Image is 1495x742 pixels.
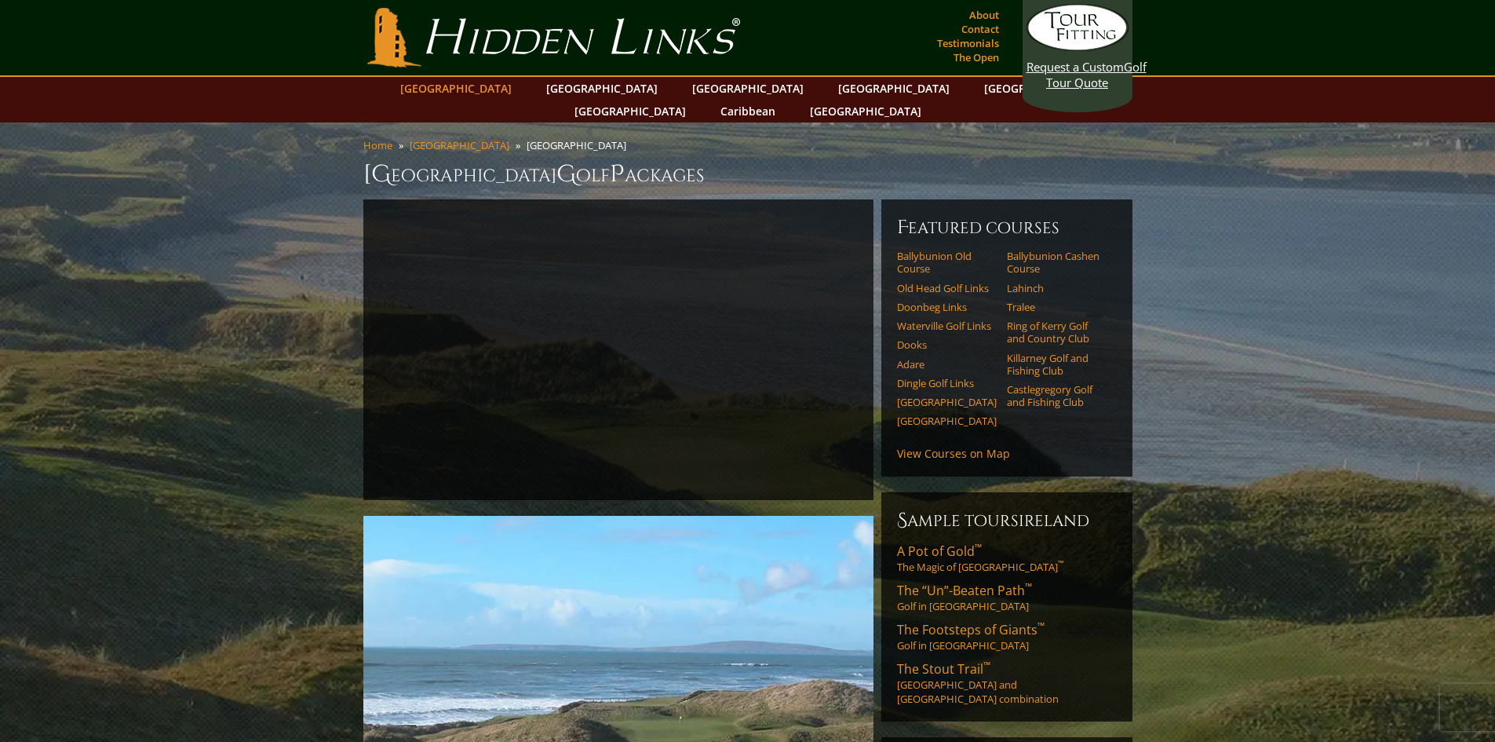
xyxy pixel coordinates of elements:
a: Old Head Golf Links [897,282,997,294]
a: A Pot of Gold™The Magic of [GEOGRAPHIC_DATA]™ [897,543,1117,574]
span: P [610,159,625,190]
a: [GEOGRAPHIC_DATA] [392,77,520,100]
sup: ™ [975,541,982,554]
a: Dooks [897,338,997,351]
a: Contact [957,18,1003,40]
a: Ballybunion Old Course [897,250,997,276]
span: G [556,159,576,190]
a: [GEOGRAPHIC_DATA] [684,77,811,100]
a: [GEOGRAPHIC_DATA] [897,415,997,427]
span: A Pot of Gold [897,543,982,560]
span: The “Un”-Beaten Path [897,582,1032,599]
a: The “Un”-Beaten Path™Golf in [GEOGRAPHIC_DATA] [897,582,1117,613]
a: Waterville Golf Links [897,320,997,332]
h6: Featured Courses [897,215,1117,240]
a: The Stout Trail™[GEOGRAPHIC_DATA] and [GEOGRAPHIC_DATA] combination [897,660,1117,706]
a: Ring of Kerry Golf and Country Club [1007,320,1107,345]
sup: ™ [1058,559,1063,569]
a: Doonbeg Links [897,301,997,313]
iframe: Sir-Nick-on-Southwest-Ireland [379,215,858,484]
a: [GEOGRAPHIC_DATA] [830,77,957,100]
a: [GEOGRAPHIC_DATA] [802,100,929,122]
a: [GEOGRAPHIC_DATA] [538,77,665,100]
a: Adare [897,358,997,371]
a: The Open [950,46,1003,68]
a: [GEOGRAPHIC_DATA] [410,138,509,152]
a: Dingle Golf Links [897,377,997,389]
a: Home [363,138,392,152]
a: [GEOGRAPHIC_DATA] [976,77,1103,100]
sup: ™ [1037,620,1045,633]
a: Lahinch [1007,282,1107,294]
h1: [GEOGRAPHIC_DATA] olf ackages [363,159,1132,190]
a: View Courses on Map [897,446,1010,461]
h6: Sample ToursIreland [897,508,1117,533]
a: About [965,4,1003,26]
a: Testimonials [933,32,1003,54]
span: Request a Custom [1026,59,1124,75]
a: Tralee [1007,301,1107,313]
li: [GEOGRAPHIC_DATA] [527,138,633,152]
a: [GEOGRAPHIC_DATA] [897,396,997,408]
a: Castlegregory Golf and Fishing Club [1007,383,1107,409]
a: The Footsteps of Giants™Golf in [GEOGRAPHIC_DATA] [897,621,1117,652]
sup: ™ [1025,580,1032,594]
span: The Stout Trail [897,660,990,678]
a: Killarney Golf and Fishing Club [1007,352,1107,378]
a: Request a CustomGolf Tour Quote [1026,4,1129,90]
a: [GEOGRAPHIC_DATA] [567,100,694,122]
a: Caribbean [713,100,783,122]
a: Ballybunion Cashen Course [1007,250,1107,276]
sup: ™ [983,659,990,672]
span: The Footsteps of Giants [897,621,1045,638]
